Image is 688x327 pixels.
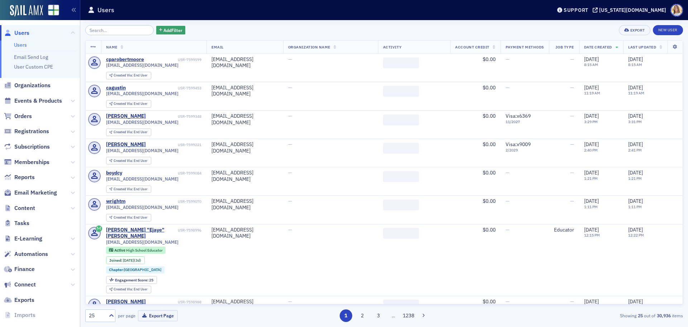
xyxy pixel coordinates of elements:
[10,5,43,17] img: SailAMX
[126,199,201,204] div: USR-7599070
[106,157,151,164] div: Created Via: End User
[211,56,278,69] div: [EMAIL_ADDRESS][DOMAIN_NAME]
[114,74,148,78] div: End User
[114,73,134,78] span: Created Via :
[106,85,126,91] div: cagustin
[4,143,50,151] a: Subscriptions
[106,198,125,205] a: wrightm
[584,298,599,305] span: [DATE]
[163,27,182,33] span: Add Filter
[106,239,178,245] span: [EMAIL_ADDRESS][DOMAIN_NAME]
[106,141,146,148] a: [PERSON_NAME]
[114,287,134,291] span: Created Via :
[584,148,598,153] time: 2:40 PM
[489,312,683,319] div: Showing out of items
[4,81,51,89] a: Organizations
[593,8,669,13] button: [US_STATE][DOMAIN_NAME]
[147,114,201,119] div: USR-7599348
[114,248,126,253] span: Active
[584,233,600,238] time: 12:15 PM
[211,227,278,239] div: [EMAIL_ADDRESS][DOMAIN_NAME]
[109,267,161,272] a: Chapter:[GEOGRAPHIC_DATA]
[14,54,48,60] a: Email Send Log
[106,62,178,68] span: [EMAIL_ADDRESS][DOMAIN_NAME]
[14,296,34,304] span: Exports
[288,298,292,305] span: —
[145,57,201,62] div: USR-7599599
[4,158,49,166] a: Memberships
[4,281,36,289] a: Connect
[14,81,51,89] span: Organizations
[114,158,134,163] span: Created Via :
[653,25,683,35] a: New User
[628,141,643,148] span: [DATE]
[89,312,105,319] div: 25
[106,214,151,221] div: Created Via: End User
[156,26,186,35] button: AddFilter
[628,298,643,305] span: [DATE]
[14,112,32,120] span: Orders
[109,248,162,253] a: Active High School Educator
[14,265,35,273] span: Finance
[4,173,35,181] a: Reports
[599,7,666,13] div: [US_STATE][DOMAIN_NAME]
[584,113,599,119] span: [DATE]
[4,250,48,258] a: Automations
[506,298,510,305] span: —
[628,169,643,176] span: [DATE]
[114,288,148,291] div: End User
[109,258,123,263] span: Joined :
[4,189,57,197] a: Email Marketing
[106,299,146,305] div: [PERSON_NAME]
[48,5,59,16] img: SailAMX
[455,45,489,50] span: Account Credit
[628,176,642,181] time: 1:21 PM
[106,56,144,63] div: cparobertmoore
[211,299,278,311] div: [EMAIL_ADDRESS][DOMAIN_NAME]
[211,113,278,126] div: [EMAIL_ADDRESS][DOMAIN_NAME]
[106,286,151,293] div: Created Via: End User
[127,86,201,90] div: USR-7599453
[402,309,415,322] button: 1238
[14,204,35,212] span: Content
[483,84,496,91] span: $0.00
[4,204,35,212] a: Content
[14,189,57,197] span: Email Marketing
[14,281,36,289] span: Connect
[114,101,134,106] span: Created Via :
[14,311,35,319] span: Imports
[14,97,62,105] span: Events & Products
[340,309,352,322] button: 1
[97,6,114,14] h1: Users
[506,84,510,91] span: —
[114,215,134,220] span: Created Via :
[584,84,599,91] span: [DATE]
[564,7,588,13] div: Support
[388,312,398,319] span: …
[628,84,643,91] span: [DATE]
[383,45,402,50] span: Activity
[372,309,385,322] button: 3
[115,277,149,282] span: Engagement Score :
[483,298,496,305] span: $0.00
[383,228,419,239] span: ‌
[570,198,574,204] span: —
[570,141,574,148] span: —
[14,235,42,243] span: E-Learning
[483,141,496,148] span: $0.00
[14,42,27,48] a: Users
[584,204,598,209] time: 1:11 PM
[628,148,642,153] time: 2:41 PM
[584,141,599,148] span: [DATE]
[628,45,656,50] span: Last Updated
[506,120,544,124] span: 11 / 2027
[106,100,151,108] div: Created Via: End User
[288,45,330,50] span: Organization Name
[506,226,510,233] span: —
[106,113,146,120] div: [PERSON_NAME]
[4,311,35,319] a: Imports
[4,219,29,227] a: Tasks
[106,227,177,239] a: [PERSON_NAME] "Ejaye" [PERSON_NAME]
